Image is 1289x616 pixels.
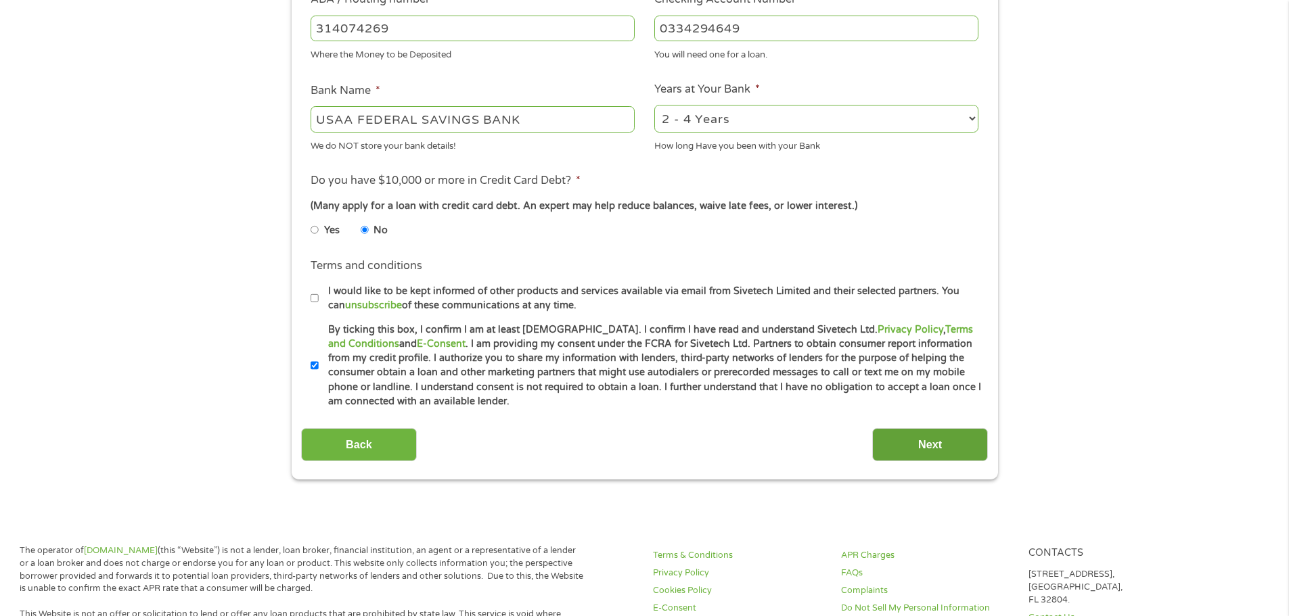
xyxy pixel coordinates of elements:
a: [DOMAIN_NAME] [84,545,158,556]
a: E-Consent [417,338,466,350]
label: Do you have $10,000 or more in Credit Card Debt? [311,174,581,188]
a: Terms & Conditions [653,549,825,562]
label: By ticking this box, I confirm I am at least [DEMOGRAPHIC_DATA]. I confirm I have read and unders... [319,323,982,409]
a: FAQs [841,567,1013,579]
p: [STREET_ADDRESS], [GEOGRAPHIC_DATA], FL 32804. [1028,568,1200,607]
input: Back [301,428,417,461]
a: unsubscribe [345,300,402,311]
div: We do NOT store your bank details! [311,135,635,153]
a: Privacy Policy [878,324,943,335]
h4: Contacts [1028,547,1200,560]
a: Privacy Policy [653,567,825,579]
label: Years at Your Bank [654,82,760,97]
label: Terms and conditions [311,259,422,273]
div: You will need one for a loan. [654,44,978,62]
div: Where the Money to be Deposited [311,44,635,62]
input: 345634636 [654,16,978,41]
label: Yes [324,223,340,238]
input: 263177916 [311,16,635,41]
label: No [374,223,388,238]
a: Terms and Conditions [328,324,973,350]
label: Bank Name [311,84,380,98]
div: (Many apply for a loan with credit card debt. An expert may help reduce balances, waive late fees... [311,199,978,214]
div: How long Have you been with your Bank [654,135,978,153]
label: I would like to be kept informed of other products and services available via email from Sivetech... [319,284,982,313]
p: The operator of (this “Website”) is not a lender, loan broker, financial institution, an agent or... [20,544,584,596]
a: Cookies Policy [653,584,825,597]
a: APR Charges [841,549,1013,562]
a: Complaints [841,584,1013,597]
input: Next [872,428,988,461]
